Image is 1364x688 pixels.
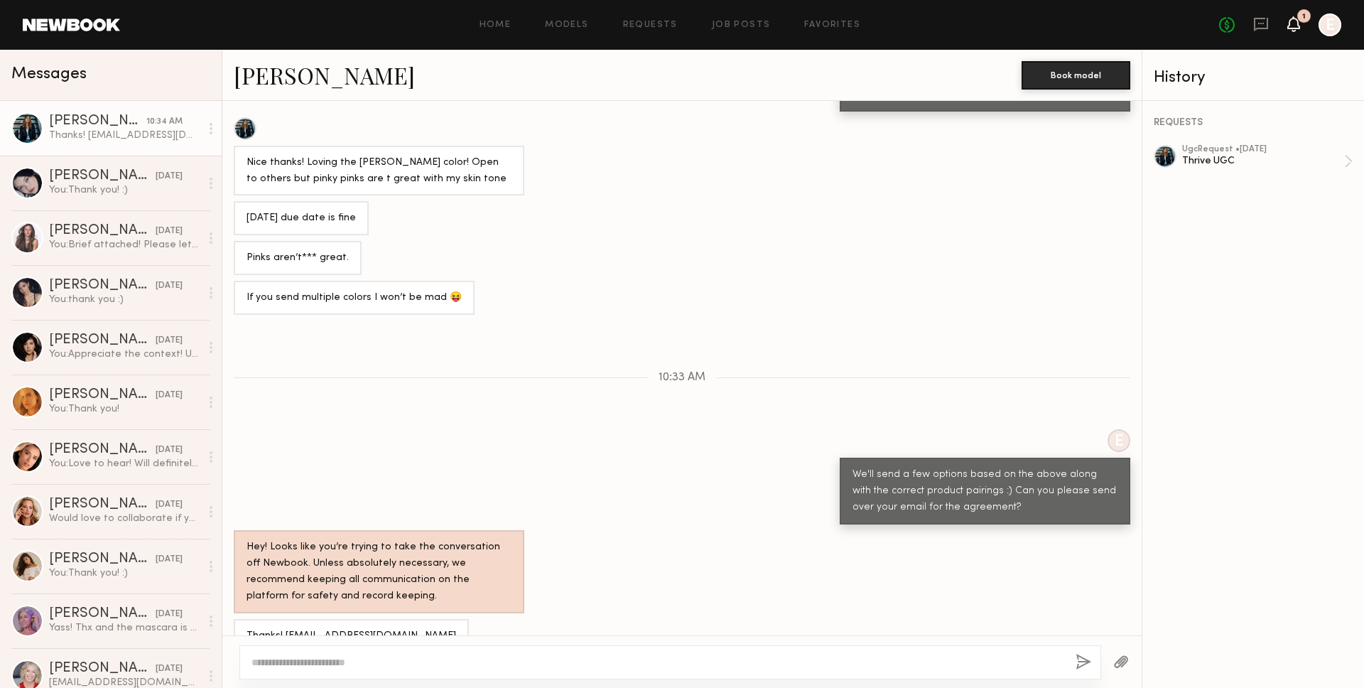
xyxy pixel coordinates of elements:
[49,114,146,129] div: [PERSON_NAME]
[156,662,183,676] div: [DATE]
[156,170,183,183] div: [DATE]
[623,21,678,30] a: Requests
[49,457,200,471] div: You: Love to hear! Will definitely be in touch :)
[49,443,156,457] div: [PERSON_NAME]
[1182,145,1344,154] div: ugc Request • [DATE]
[247,155,511,188] div: Nice thanks! Loving the [PERSON_NAME] color! Open to others but pinky pinks are t great with my s...
[659,372,705,384] span: 10:33 AM
[1022,61,1130,90] button: Book model
[49,621,200,635] div: Yass! Thx and the mascara is outstanding, of course!
[49,293,200,306] div: You: thank you :)
[49,566,200,580] div: You: Thank you! :)
[712,21,771,30] a: Job Posts
[49,388,156,402] div: [PERSON_NAME]
[156,279,183,293] div: [DATE]
[156,389,183,402] div: [DATE]
[156,498,183,512] div: [DATE]
[11,66,87,82] span: Messages
[1154,70,1353,86] div: History
[156,553,183,566] div: [DATE]
[49,402,200,416] div: You: Thank you!
[247,210,356,227] div: [DATE] due date is fine
[247,628,456,645] div: Thanks! [EMAIL_ADDRESS][DOMAIN_NAME]
[234,60,415,90] a: [PERSON_NAME]
[156,225,183,238] div: [DATE]
[49,333,156,348] div: [PERSON_NAME]
[49,662,156,676] div: [PERSON_NAME]
[156,334,183,348] div: [DATE]
[247,539,511,605] div: Hey! Looks like you’re trying to take the conversation off Newbook. Unless absolutely necessary, ...
[49,348,200,361] div: You: Appreciate the context! Unfortunately this won't work for our UGC program but if anything ch...
[49,607,156,621] div: [PERSON_NAME]
[146,115,183,129] div: 10:34 AM
[49,238,200,252] div: You: Brief attached! Please let me know if you have any questions :)
[852,467,1117,516] div: We'll send a few options based on the above along with the correct product pairings :) Can you pl...
[1154,118,1353,128] div: REQUESTS
[1182,145,1353,178] a: ugcRequest •[DATE]Thrive UGC
[247,290,462,306] div: If you send multiple colors I won’t be mad 😝
[49,512,200,525] div: Would love to collaborate if you’re still looking
[1319,14,1341,36] a: E
[1302,13,1306,21] div: 1
[1022,68,1130,80] a: Book model
[480,21,511,30] a: Home
[49,498,156,512] div: [PERSON_NAME]
[49,552,156,566] div: [PERSON_NAME]
[49,169,156,183] div: [PERSON_NAME]
[49,183,200,197] div: You: Thank you! :)
[49,224,156,238] div: [PERSON_NAME]
[49,129,200,142] div: Thanks! [EMAIL_ADDRESS][DOMAIN_NAME]
[247,250,349,267] div: Pinks aren’t*** great.
[49,279,156,293] div: [PERSON_NAME]
[156,608,183,621] div: [DATE]
[1182,154,1344,168] div: Thrive UGC
[545,21,588,30] a: Models
[804,21,860,30] a: Favorites
[156,444,183,457] div: [DATE]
